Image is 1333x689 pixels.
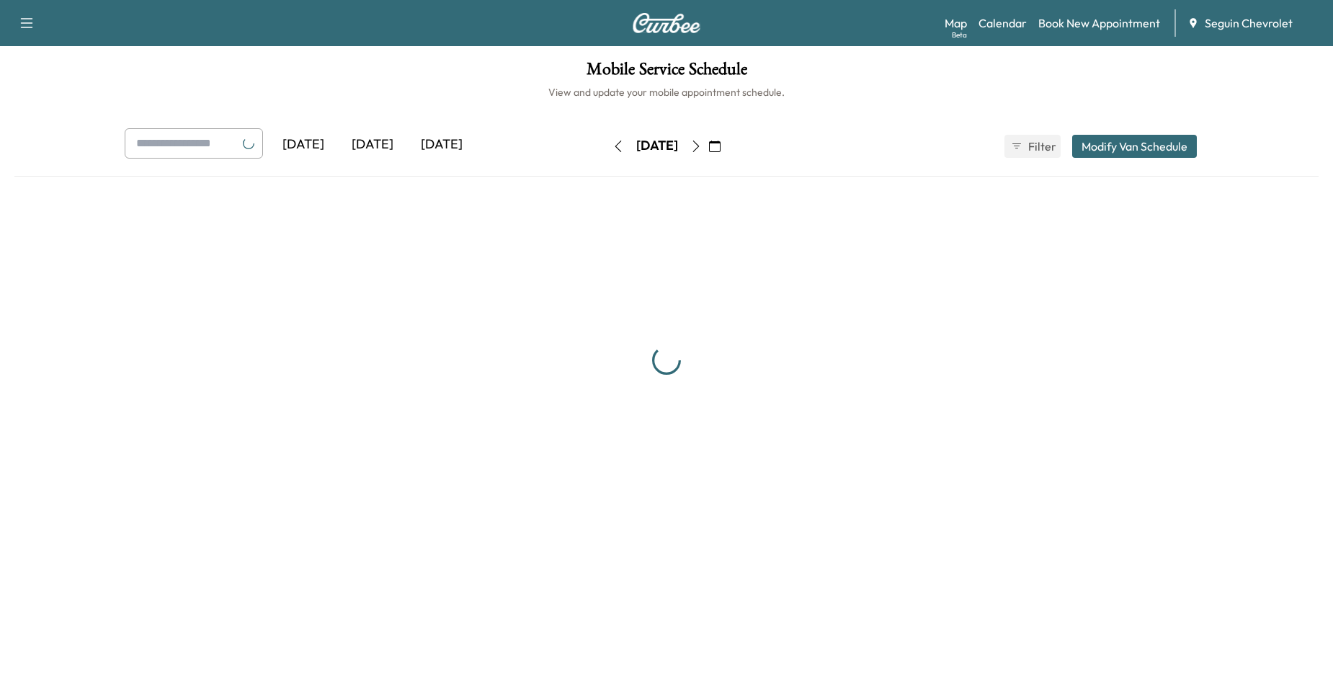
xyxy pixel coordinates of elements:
[952,30,967,40] div: Beta
[1205,14,1293,32] span: Seguin Chevrolet
[632,13,701,33] img: Curbee Logo
[269,128,338,161] div: [DATE]
[636,137,678,155] div: [DATE]
[978,14,1027,32] a: Calendar
[338,128,407,161] div: [DATE]
[1028,138,1054,155] span: Filter
[1004,135,1061,158] button: Filter
[14,85,1319,99] h6: View and update your mobile appointment schedule.
[1072,135,1197,158] button: Modify Van Schedule
[945,14,967,32] a: MapBeta
[14,61,1319,85] h1: Mobile Service Schedule
[407,128,476,161] div: [DATE]
[1038,14,1160,32] a: Book New Appointment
